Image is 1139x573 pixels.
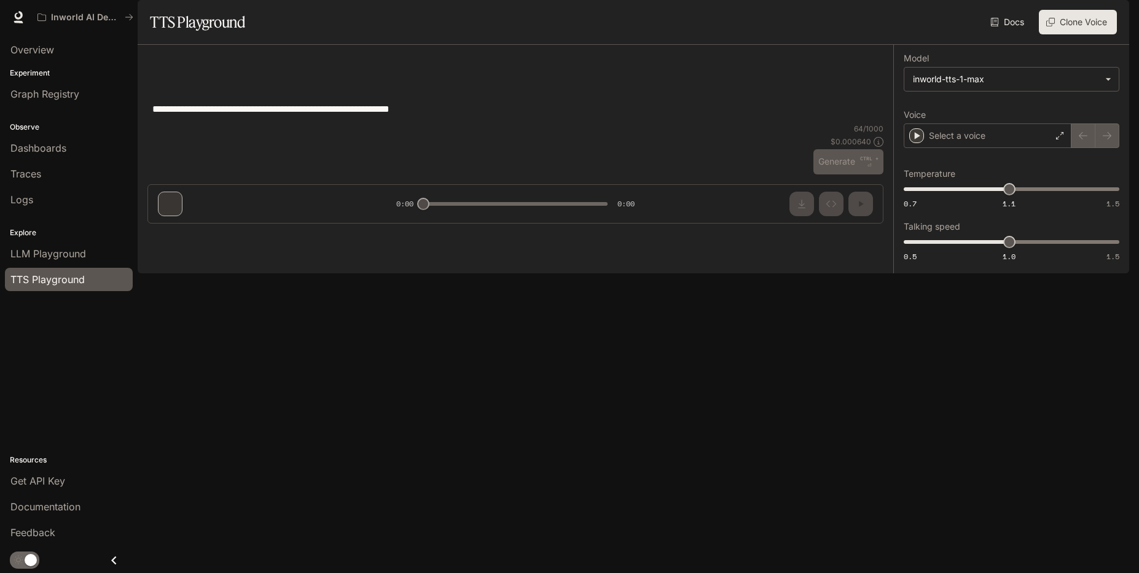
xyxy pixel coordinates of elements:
[51,12,120,23] p: Inworld AI Demos
[1106,198,1119,209] span: 1.5
[32,5,139,29] button: All workspaces
[150,10,245,34] h1: TTS Playground
[1003,198,1016,209] span: 1.1
[1039,10,1117,34] button: Clone Voice
[904,222,960,231] p: Talking speed
[904,251,917,262] span: 0.5
[988,10,1029,34] a: Docs
[854,123,883,134] p: 64 / 1000
[904,198,917,209] span: 0.7
[913,73,1099,85] div: inworld-tts-1-max
[831,136,871,147] p: $ 0.000640
[904,111,926,119] p: Voice
[1106,251,1119,262] span: 1.5
[929,130,985,142] p: Select a voice
[904,68,1119,91] div: inworld-tts-1-max
[904,170,955,178] p: Temperature
[904,54,929,63] p: Model
[1003,251,1016,262] span: 1.0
